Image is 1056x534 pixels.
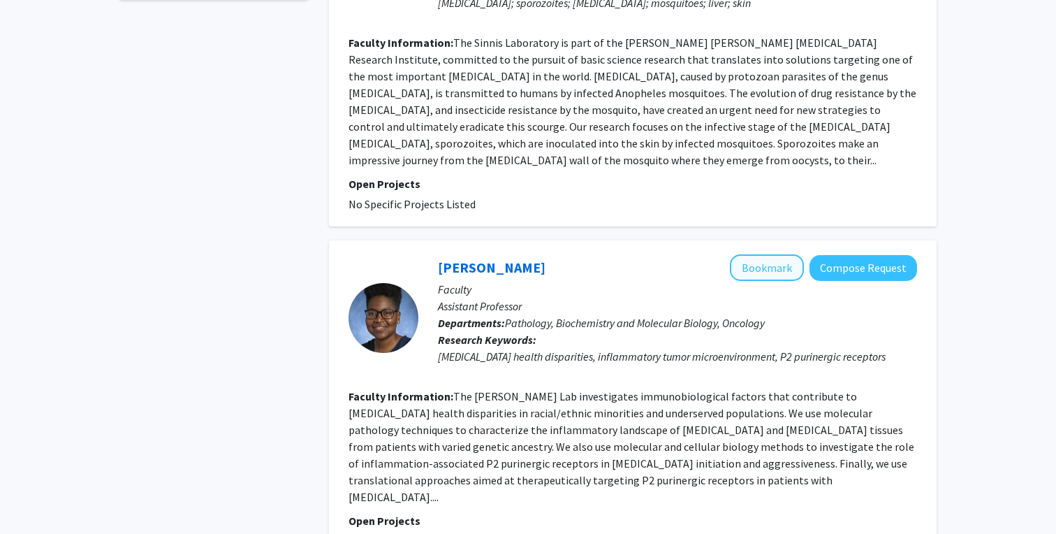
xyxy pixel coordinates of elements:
div: [MEDICAL_DATA] health disparities, inflammatory tumor microenvironment, P2 purinergic receptors [438,348,917,365]
p: Open Projects [349,175,917,192]
button: Compose Request to Janielle Maynard [809,255,917,281]
p: Assistant Professor [438,298,917,315]
fg-read-more: The [PERSON_NAME] Lab investigates immunobiological factors that contribute to [MEDICAL_DATA] hea... [349,389,914,504]
p: Open Projects [349,512,917,529]
a: [PERSON_NAME] [438,259,545,276]
b: Faculty Information: [349,36,453,50]
span: No Specific Projects Listed [349,197,476,211]
b: Research Keywords: [438,333,536,347]
p: Faculty [438,281,917,298]
b: Faculty Information: [349,389,453,403]
fg-read-more: The Sinnis Laboratory is part of the [PERSON_NAME] [PERSON_NAME] [MEDICAL_DATA] Research Institut... [349,36,916,167]
button: Add Janielle Maynard to Bookmarks [730,254,804,281]
iframe: Chat [10,471,59,524]
b: Departments: [438,316,505,330]
span: Pathology, Biochemistry and Molecular Biology, Oncology [505,316,765,330]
